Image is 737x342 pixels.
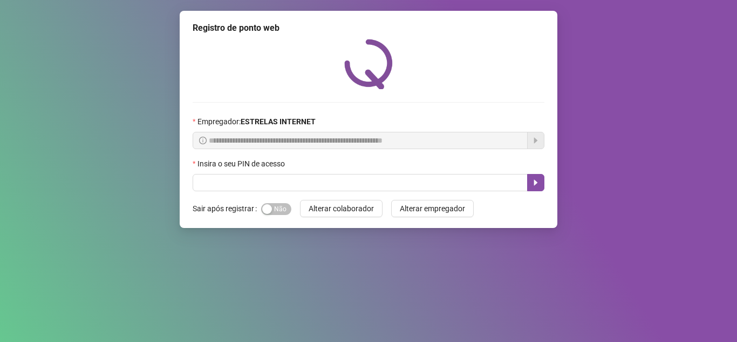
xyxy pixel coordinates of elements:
[309,203,374,214] span: Alterar colaborador
[241,117,316,126] strong: ESTRELAS INTERNET
[193,200,261,217] label: Sair após registrar
[197,116,316,128] span: Empregador :
[400,203,465,214] span: Alterar empregador
[199,137,207,144] span: info-circle
[531,178,540,187] span: caret-right
[193,158,292,170] label: Insira o seu PIN de acesso
[193,22,544,35] div: Registro de ponto web
[300,200,383,217] button: Alterar colaborador
[344,39,393,89] img: QRPoint
[391,200,474,217] button: Alterar empregador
